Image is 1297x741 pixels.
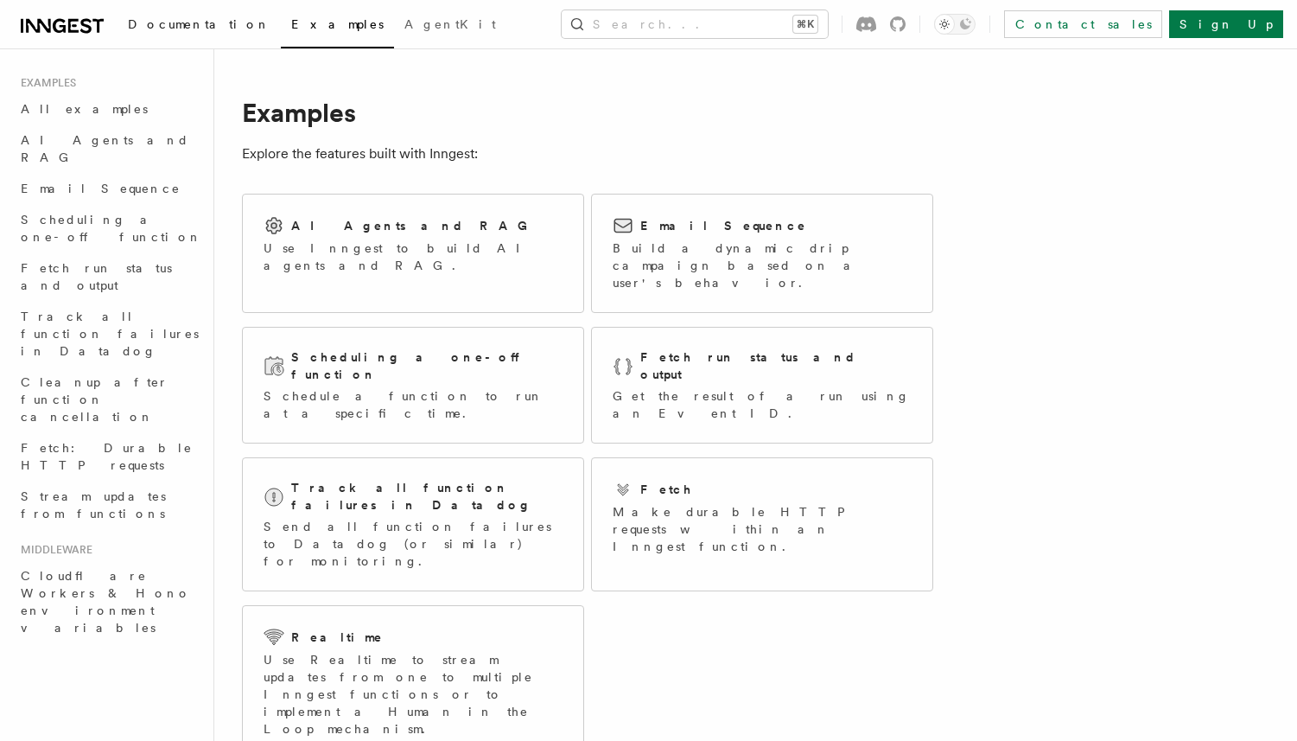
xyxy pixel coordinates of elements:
span: AgentKit [404,17,496,31]
h2: Scheduling a one-off function [291,348,563,383]
p: Make durable HTTP requests within an Inngest function. [613,503,912,555]
a: Track all function failures in DatadogSend all function failures to Datadog (or similar) for moni... [242,457,584,591]
span: Email Sequence [21,182,181,195]
span: Examples [14,76,76,90]
span: AI Agents and RAG [21,133,189,164]
a: Email Sequence [14,173,203,204]
a: Track all function failures in Datadog [14,301,203,367]
p: Get the result of a run using an Event ID. [613,387,912,422]
p: Send all function failures to Datadog (or similar) for monitoring. [264,518,563,570]
a: Fetch run status and output [14,252,203,301]
p: Schedule a function to run at a specific time. [264,387,563,422]
button: Toggle dark mode [934,14,976,35]
h2: Fetch run status and output [640,348,912,383]
a: Scheduling a one-off function [14,204,203,252]
p: Explore the features built with Inngest: [242,142,933,166]
h2: Fetch [640,481,693,498]
h2: Track all function failures in Datadog [291,479,563,514]
a: FetchMake durable HTTP requests within an Inngest function. [591,457,933,591]
span: Documentation [128,17,270,31]
a: Cloudflare Workers & Hono environment variables [14,560,203,643]
h2: Realtime [291,629,384,646]
a: Documentation [118,5,281,47]
a: Fetch run status and outputGet the result of a run using an Event ID. [591,327,933,444]
h2: AI Agents and RAG [291,217,537,234]
p: Build a dynamic drip campaign based on a user's behavior. [613,240,912,291]
a: All examples [14,93,203,125]
span: Scheduling a one-off function [21,213,202,244]
span: Cleanup after function cancellation [21,375,168,424]
a: Fetch: Durable HTTP requests [14,432,203,481]
h2: Email Sequence [640,217,807,234]
p: Use Inngest to build AI agents and RAG. [264,240,563,274]
a: Cleanup after function cancellation [14,367,203,432]
span: Fetch run status and output [21,261,172,292]
span: Track all function failures in Datadog [21,310,199,358]
a: AI Agents and RAG [14,125,203,173]
a: AgentKit [394,5,506,47]
p: Use Realtime to stream updates from one to multiple Inngest functions or to implement a Human in ... [264,651,563,738]
a: Stream updates from functions [14,481,203,529]
span: Examples [291,17,384,31]
span: All examples [21,102,148,116]
span: Stream updates from functions [21,489,166,521]
a: AI Agents and RAGUse Inngest to build AI agents and RAG. [242,194,584,313]
a: Examples [281,5,394,48]
a: Email SequenceBuild a dynamic drip campaign based on a user's behavior. [591,194,933,313]
span: Cloudflare Workers & Hono environment variables [21,569,191,635]
button: Search...⌘K [562,10,828,38]
kbd: ⌘K [793,16,817,33]
a: Scheduling a one-off functionSchedule a function to run at a specific time. [242,327,584,444]
span: Middleware [14,543,92,557]
h1: Examples [242,97,933,128]
a: Contact sales [1004,10,1162,38]
a: Sign Up [1169,10,1283,38]
span: Fetch: Durable HTTP requests [21,441,193,472]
